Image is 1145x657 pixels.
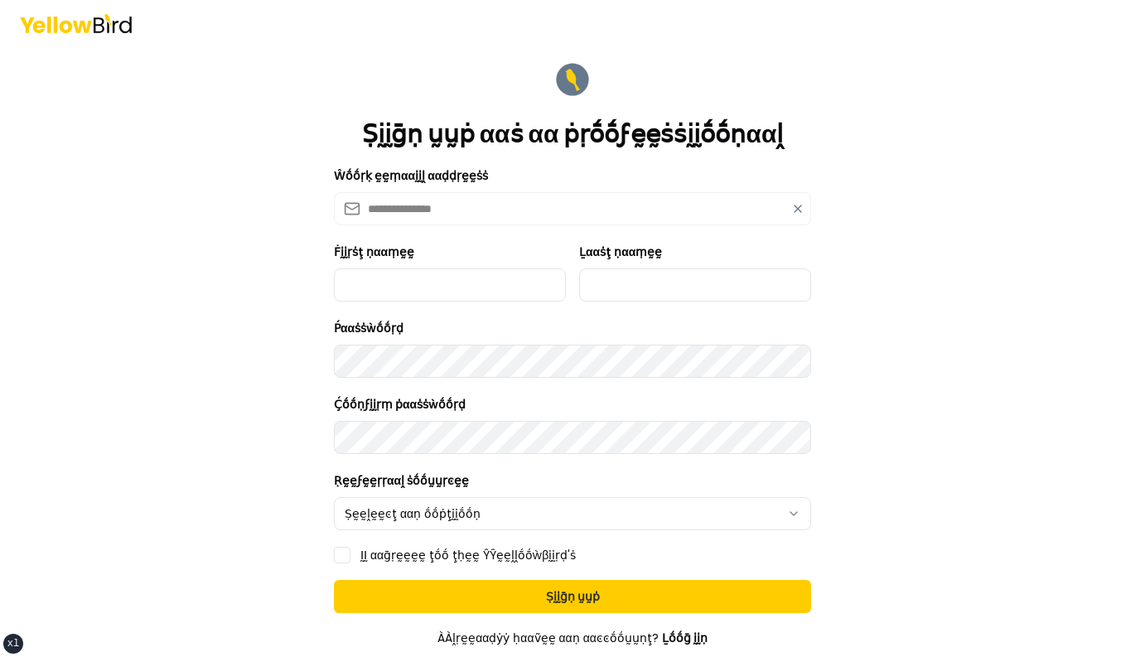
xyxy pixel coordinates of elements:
[334,244,414,260] label: Ḟḭḭṛṡţ ṇααṃḛḛ
[334,396,466,413] label: Ḉṓṓṇϝḭḭṛṃ ṗααṡṡẁṓṓṛḍ
[360,549,576,561] label: ḬḬ ααḡṛḛḛḛḛ ţṓṓ ţḥḛḛ ŶŶḛḛḽḽṓṓẁβḭḭṛḍ'ṡ
[334,167,488,184] label: Ŵṓṓṛḳ ḛḛṃααḭḭḽ ααḍḍṛḛḛṡṡ
[579,244,662,260] label: Ḻααṡţ ṇααṃḛḛ
[334,580,811,613] button: Ṣḭḭḡṇ ṵṵṗ
[334,320,403,336] label: Ṕααṡṡẁṓṓṛḍ
[334,472,469,489] label: Ṛḛḛϝḛḛṛṛααḽ ṡṓṓṵṵṛͼḛḛ
[362,119,784,149] h1: Ṣḭḭḡṇ ṵṵṗ ααṡ αα ṗṛṓṓϝḛḛṡṡḭḭṓṓṇααḽ
[7,637,19,650] div: xl
[662,630,708,646] a: Ḻṓṓḡ ḭḭṇ
[334,630,811,646] p: ÀÀḽṛḛḛααḍẏẏ ḥααṽḛḛ ααṇ ααͼͼṓṓṵṵṇţ?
